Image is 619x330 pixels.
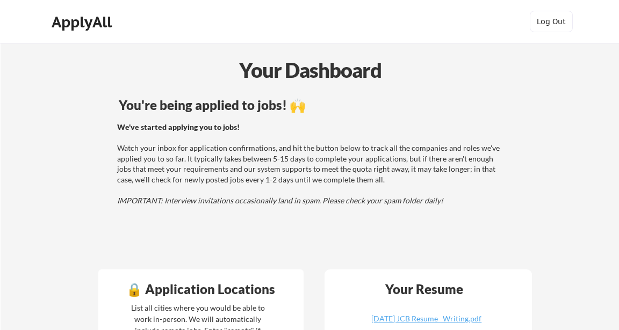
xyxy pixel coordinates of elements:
[117,122,505,206] div: Watch your inbox for application confirmations, and hit the button below to track all the compani...
[363,315,491,322] div: [DATE] JCB Resume _Writing.pdf
[101,283,301,296] div: 🔒 Application Locations
[371,283,478,296] div: Your Resume
[52,13,115,31] div: ApplyAll
[119,99,506,112] div: You're being applied to jobs! 🙌
[117,122,240,131] strong: We've started applying you to jobs!
[117,196,443,205] em: IMPORTANT: Interview invitations occasionally land in spam. Please check your spam folder daily!
[1,55,619,85] div: Your Dashboard
[530,11,573,32] button: Log Out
